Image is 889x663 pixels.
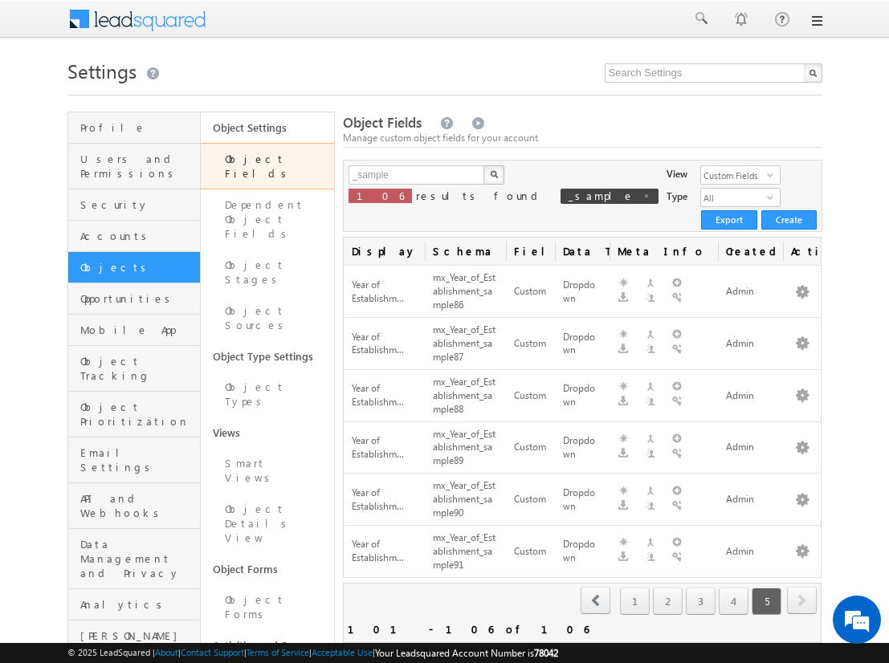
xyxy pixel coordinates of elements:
a: Object Fields [201,143,334,189]
a: prev [581,588,611,614]
a: Object Settings [201,112,334,143]
div: Manage custom object fields for your account [343,131,822,145]
div: Custom [514,491,547,508]
span: 106 [357,189,404,202]
div: mx_Year_of_Establishment_sample91 [433,530,498,574]
button: Export [701,210,757,230]
span: Created By [718,238,783,265]
div: Custom [514,283,547,300]
a: Dependent Object Fields [201,189,334,250]
span: API and Webhooks [80,491,197,520]
span: results found [416,189,544,202]
a: Analytics [68,589,201,620]
a: 2 [653,588,683,615]
div: mx_Year_of_Establishment_sample88 [433,374,498,418]
span: Object Fields [343,113,422,132]
div: Type [667,188,687,204]
span: Object Tracking [80,354,197,383]
span: Year of Establishm... [352,331,404,356]
a: Accounts [68,221,201,252]
a: 1 [620,588,650,615]
a: Object Type Settings [201,341,334,372]
span: Year of Establishm... [352,538,404,563]
span: Settings [67,58,137,83]
span: 5 [752,588,781,615]
a: Object Prioritization [68,392,201,437]
span: 78042 [534,647,558,659]
span: Data Management and Privacy [80,537,197,580]
a: 4 [719,588,748,615]
a: Object Forms [201,554,334,584]
span: Object Prioritization [80,400,197,429]
div: Admin [726,491,775,508]
span: Your Leadsquared Account Number is [375,647,558,659]
a: Views [201,417,334,448]
div: Dropdown [563,536,602,567]
a: Acceptable Use [312,647,373,657]
button: Create [761,210,817,230]
span: Year of Establishm... [352,486,404,512]
input: Search Settings [605,63,822,83]
span: prev [581,587,610,614]
div: Admin [726,388,775,405]
a: Object Sources [201,295,334,341]
span: Opportunities [80,291,197,306]
a: Data Management and Privacy [68,529,201,589]
div: Admin [726,283,775,300]
div: Dropdown [563,485,602,515]
span: Users and Permissions [80,152,197,181]
span: [PERSON_NAME] [80,628,197,643]
div: View [667,165,687,181]
span: _sample [569,189,634,202]
span: Field Type [506,238,555,265]
span: Analytics [80,597,197,612]
div: Admin [726,336,775,352]
a: Smart Views [201,448,334,494]
span: next [787,587,817,614]
span: Meta Info [610,238,718,265]
a: Object Forms [201,584,334,630]
span: Year of Establishm... [352,279,404,304]
span: Custom Fields [701,166,767,184]
span: Schema Name [425,238,506,265]
div: Dropdown [563,329,602,360]
div: mx_Year_of_Establishment_sample87 [433,322,498,366]
a: Object Types [201,372,334,417]
span: Actions [783,238,821,265]
span: Data Type [555,238,610,265]
div: Custom [514,388,547,405]
div: Custom [514,439,547,456]
span: All [701,189,767,206]
span: Year of Establishm... [352,382,404,408]
a: Security [68,189,201,221]
a: Object Tracking [68,346,201,392]
span: Display Name [344,238,425,265]
span: select [767,170,780,180]
a: 3 [686,588,716,615]
a: Object Stages [201,250,334,295]
a: Contact Support [181,647,244,657]
a: Opportunities [68,283,201,315]
div: mx_Year_of_Establishment_sample86 [433,270,498,314]
div: Custom [514,543,547,560]
div: Custom [514,336,547,352]
span: Year of Establishm... [352,434,404,460]
div: Dropdown [563,433,602,463]
a: Profile [68,112,201,144]
div: Admin [726,543,775,560]
a: Email Settings [68,437,201,483]
span: Mobile App [80,323,197,337]
div: mx_Year_of_Establishment_sample90 [433,478,498,522]
a: next [787,588,817,614]
div: Dropdown [563,277,602,307]
a: Mobile App [68,315,201,346]
img: Search [490,170,498,178]
span: Profile [80,120,197,135]
div: Dropdown [563,380,602,411]
a: Terms of Service [247,647,309,657]
div: Admin [726,439,775,456]
a: About [155,647,178,657]
a: Object Details View [201,494,334,554]
div: 101 - 106 of 106 [348,620,589,638]
a: Objects [68,252,201,283]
